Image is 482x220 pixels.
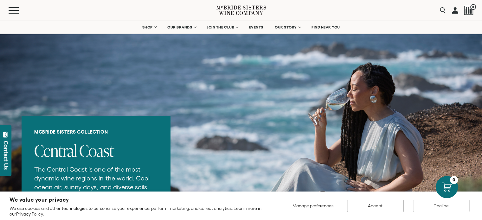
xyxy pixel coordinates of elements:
[138,21,160,34] a: SHOP
[249,25,263,29] span: EVENTS
[142,25,153,29] span: SHOP
[163,21,200,34] a: OUR BRANDS
[9,7,31,14] button: Mobile Menu Trigger
[292,203,333,208] span: Manage preferences
[167,25,192,29] span: OUR BRANDS
[34,129,158,135] h6: McBride Sisters Collection
[10,197,266,203] h2: We value your privacy
[271,21,305,34] a: OUR STORY
[312,25,340,29] span: FIND NEAR YOU
[207,25,234,29] span: JOIN THE CLUB
[275,25,297,29] span: OUR STORY
[450,176,458,184] div: 0
[289,200,337,212] button: Manage preferences
[79,140,113,161] span: Coast
[245,21,267,34] a: EVENTS
[10,205,266,217] p: We use cookies and other technologies to personalize your experience, perform marketing, and coll...
[34,140,77,161] span: Central
[3,141,9,170] div: Contact Us
[413,200,469,212] button: Decline
[203,21,242,34] a: JOIN THE CLUB
[307,21,344,34] a: FIND NEAR YOU
[16,211,44,217] a: Privacy Policy.
[470,4,476,10] span: 0
[34,165,158,209] p: The Central Coast is one of the most dynamic wine regions in the world. Cool ocean air, sunny day...
[347,200,403,212] button: Accept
